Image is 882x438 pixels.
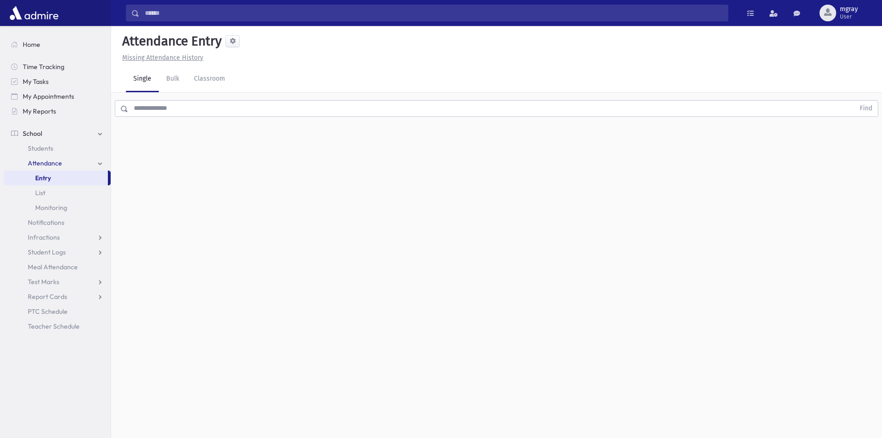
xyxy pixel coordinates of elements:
a: Monitoring [4,200,111,215]
a: Classroom [187,66,232,92]
a: Time Tracking [4,59,111,74]
span: Attendance [28,159,62,167]
a: Student Logs [4,245,111,260]
span: Entry [35,174,51,182]
span: School [23,129,42,138]
a: Missing Attendance History [119,54,203,62]
span: Test Marks [28,278,59,286]
a: Home [4,37,111,52]
span: My Tasks [23,77,49,86]
h5: Attendance Entry [119,33,222,49]
span: My Appointments [23,92,74,101]
a: Infractions [4,230,111,245]
a: List [4,185,111,200]
a: Bulk [159,66,187,92]
a: Single [126,66,159,92]
span: Students [28,144,53,152]
a: School [4,126,111,141]
a: Meal Attendance [4,260,111,274]
a: My Reports [4,104,111,119]
span: Notifications [28,218,64,227]
span: Teacher Schedule [28,322,80,330]
a: PTC Schedule [4,304,111,319]
a: Entry [4,171,108,185]
a: Notifications [4,215,111,230]
a: Attendance [4,156,111,171]
a: My Appointments [4,89,111,104]
img: AdmirePro [7,4,61,22]
span: PTC Schedule [28,307,68,316]
span: Time Tracking [23,63,64,71]
span: Home [23,40,40,49]
input: Search [139,5,728,21]
a: Students [4,141,111,156]
button: Find [854,101,878,116]
span: mgray [840,6,858,13]
a: Test Marks [4,274,111,289]
span: My Reports [23,107,56,115]
span: Student Logs [28,248,66,256]
a: My Tasks [4,74,111,89]
span: Meal Attendance [28,263,78,271]
span: Infractions [28,233,60,241]
span: Monitoring [35,203,67,212]
span: List [35,189,45,197]
span: Report Cards [28,292,67,301]
a: Teacher Schedule [4,319,111,334]
u: Missing Attendance History [122,54,203,62]
span: User [840,13,858,20]
a: Report Cards [4,289,111,304]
